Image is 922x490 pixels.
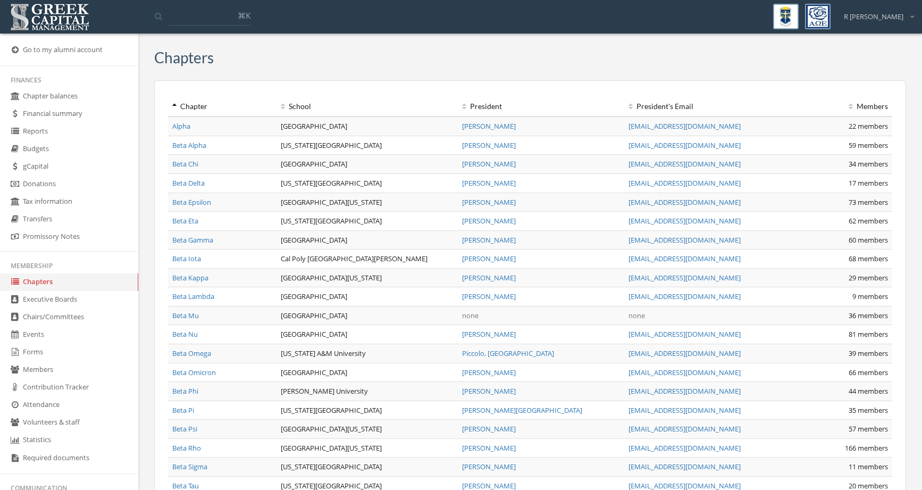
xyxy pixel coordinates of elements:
span: 59 members [849,140,888,150]
a: Beta Nu [172,329,198,339]
a: Beta Rho [172,443,201,453]
a: [EMAIL_ADDRESS][DOMAIN_NAME] [628,159,741,169]
a: [PERSON_NAME] [462,121,516,131]
span: none [462,311,479,320]
td: [US_STATE][GEOGRAPHIC_DATA] [276,212,458,231]
a: [EMAIL_ADDRESS][DOMAIN_NAME] [628,292,741,301]
a: [EMAIL_ADDRESS][DOMAIN_NAME] [628,254,741,263]
td: [GEOGRAPHIC_DATA] [276,306,458,325]
span: 39 members [849,348,888,358]
span: ⌘K [238,10,250,21]
a: [PERSON_NAME] [462,424,516,434]
a: [EMAIL_ADDRESS][DOMAIN_NAME] [628,329,741,339]
a: [PERSON_NAME] [462,462,516,471]
span: 9 members [852,292,888,301]
a: Piccolo, [GEOGRAPHIC_DATA] [462,348,554,358]
span: none [628,311,645,320]
a: [EMAIL_ADDRESS][DOMAIN_NAME] [628,386,741,396]
span: 81 members [849,329,888,339]
td: [US_STATE][GEOGRAPHIC_DATA] [276,136,458,155]
a: [PERSON_NAME] [462,386,516,396]
a: [EMAIL_ADDRESS][DOMAIN_NAME] [628,273,741,283]
a: [EMAIL_ADDRESS][DOMAIN_NAME] [628,235,741,245]
h3: Chapters [154,49,214,66]
span: 166 members [845,443,888,453]
a: [PERSON_NAME] [462,254,516,263]
a: Beta Kappa [172,273,208,283]
span: 11 members [849,462,888,471]
span: 73 members [849,197,888,207]
a: [EMAIL_ADDRESS][DOMAIN_NAME] [628,405,741,415]
span: 22 members [849,121,888,131]
a: Beta Alpha [172,140,206,150]
a: Beta Epsilon [172,197,211,207]
a: Beta Chi [172,159,198,169]
a: Beta Pi [172,405,194,415]
td: [GEOGRAPHIC_DATA][US_STATE] [276,438,458,458]
td: [US_STATE] A&M University [276,344,458,363]
span: 36 members [849,311,888,320]
a: Beta Psi [172,424,197,434]
span: 35 members [849,405,888,415]
a: [EMAIL_ADDRESS][DOMAIN_NAME] [628,121,741,131]
a: [PERSON_NAME][GEOGRAPHIC_DATA] [462,405,582,415]
a: [PERSON_NAME] [462,329,516,339]
td: [US_STATE][GEOGRAPHIC_DATA] [276,173,458,193]
span: 57 members [849,424,888,434]
td: [PERSON_NAME] University [276,382,458,401]
td: [GEOGRAPHIC_DATA][US_STATE] [276,420,458,439]
td: Cal Poly [GEOGRAPHIC_DATA][PERSON_NAME] [276,250,458,269]
td: [GEOGRAPHIC_DATA] [276,230,458,250]
span: 62 members [849,216,888,226]
a: Beta Delta [172,178,205,188]
a: [PERSON_NAME] [462,197,516,207]
a: [EMAIL_ADDRESS][DOMAIN_NAME] [628,424,741,434]
td: [GEOGRAPHIC_DATA] [276,287,458,306]
td: [US_STATE][GEOGRAPHIC_DATA] [276,458,458,477]
a: [EMAIL_ADDRESS][DOMAIN_NAME] [628,443,741,453]
a: [EMAIL_ADDRESS][DOMAIN_NAME] [628,462,741,471]
span: 29 members [849,273,888,283]
span: 60 members [849,235,888,245]
a: [PERSON_NAME] [462,178,516,188]
span: R [PERSON_NAME] [844,12,903,22]
a: Beta Phi [172,386,198,396]
span: 68 members [849,254,888,263]
a: Alpha [172,121,190,131]
a: [PERSON_NAME] [462,159,516,169]
a: [EMAIL_ADDRESS][DOMAIN_NAME] [628,216,741,226]
span: 17 members [849,178,888,188]
td: [GEOGRAPHIC_DATA][US_STATE] [276,268,458,287]
a: [PERSON_NAME] [462,443,516,453]
a: [PERSON_NAME] [462,292,516,301]
a: Beta Omicron [172,368,216,377]
div: President 's Email [628,101,786,112]
td: [GEOGRAPHIC_DATA] [276,363,458,382]
a: [EMAIL_ADDRESS][DOMAIN_NAME] [628,140,741,150]
a: [PERSON_NAME] [462,235,516,245]
a: Beta Sigma [172,462,207,471]
a: [PERSON_NAME] [462,273,516,283]
span: 66 members [849,368,888,377]
a: Beta Mu [172,311,199,320]
a: [EMAIL_ADDRESS][DOMAIN_NAME] [628,197,741,207]
td: [GEOGRAPHIC_DATA][US_STATE] [276,193,458,212]
div: R [PERSON_NAME] [837,4,914,22]
a: [PERSON_NAME] [462,140,516,150]
a: [EMAIL_ADDRESS][DOMAIN_NAME] [628,178,741,188]
div: Chapter [172,101,272,112]
a: [EMAIL_ADDRESS][DOMAIN_NAME] [628,348,741,358]
span: 44 members [849,386,888,396]
div: President [462,101,620,112]
td: [GEOGRAPHIC_DATA] [276,325,458,344]
a: Beta Lambda [172,292,214,301]
td: [GEOGRAPHIC_DATA] [276,117,458,136]
a: [EMAIL_ADDRESS][DOMAIN_NAME] [628,368,741,377]
div: School [281,101,454,112]
span: 34 members [849,159,888,169]
a: [PERSON_NAME] [462,216,516,226]
td: [GEOGRAPHIC_DATA] [276,155,458,174]
td: [US_STATE][GEOGRAPHIC_DATA] [276,401,458,420]
a: Beta Omega [172,348,211,358]
a: [PERSON_NAME] [462,368,516,377]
